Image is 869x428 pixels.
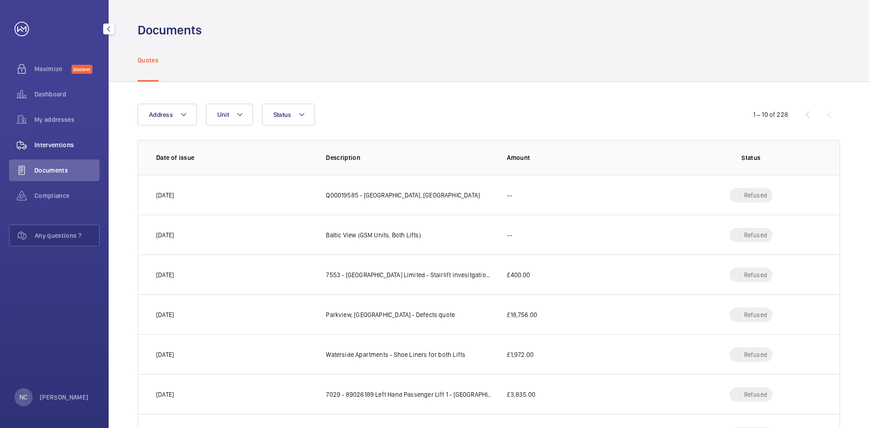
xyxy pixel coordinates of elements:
span: Compliance [34,191,100,200]
p: Refused [744,231,767,240]
p: -- [507,191,511,200]
span: Any questions ? [35,231,99,240]
p: £18,756.00 [507,310,537,319]
p: [DATE] [156,191,174,200]
p: [DATE] [156,390,174,399]
span: Documents [34,166,100,175]
p: Amount [507,153,666,162]
button: Unit [206,104,253,125]
p: [PERSON_NAME] [40,393,89,402]
span: Discover [72,65,92,74]
p: Refused [744,350,767,359]
span: My addresses [34,115,100,124]
p: Date of issue [156,153,311,162]
p: Baltic View (GSM Units, Both Lifts) [326,231,420,240]
p: Parkview, [GEOGRAPHIC_DATA] - Defects quote [326,310,455,319]
p: Status [681,153,821,162]
p: Refused [744,390,767,399]
span: Address [149,111,173,118]
p: Waterside Apartments - Shoe Liners for both Lifts [326,350,465,359]
span: Dashboard [34,90,100,99]
p: 7029 - 89026189 Left Hand Passenger Lift 1 - [GEOGRAPHIC_DATA] - [GEOGRAPHIC_DATA] [326,390,492,399]
p: [DATE] [156,310,174,319]
p: [DATE] [156,231,174,240]
p: NC [19,393,27,402]
span: Unit [217,111,229,118]
p: Q00019585 - [GEOGRAPHIC_DATA], [GEOGRAPHIC_DATA] [326,191,480,200]
p: Refused [744,310,767,319]
h1: Documents [138,22,202,38]
p: £1,972.00 [507,350,534,359]
span: Status [273,111,291,118]
p: -- [507,231,511,240]
p: Description [326,153,492,162]
p: Refused [744,270,767,279]
p: [DATE] [156,270,174,279]
p: [DATE] [156,350,174,359]
p: Refused [744,191,767,200]
span: Maximize [34,64,72,73]
p: Quotes [138,56,158,65]
span: Interventions [34,140,100,149]
p: £3,835.00 [507,390,535,399]
button: Address [138,104,197,125]
p: 7553 - [GEOGRAPHIC_DATA] Limited - Stairlift invesitgation & batteirs installation [326,270,492,279]
div: 1 – 10 of 228 [753,110,788,119]
p: £400.00 [507,270,530,279]
button: Status [262,104,315,125]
